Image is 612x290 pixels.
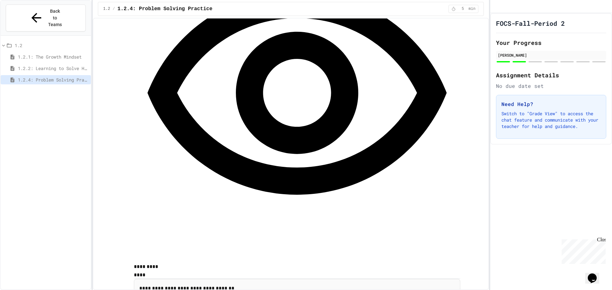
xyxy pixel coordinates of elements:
[118,5,213,13] span: 1.2.4: Problem Solving Practice
[18,65,88,72] span: 1.2.2: Learning to Solve Hard Problems
[18,76,88,83] span: 1.2.4: Problem Solving Practice
[3,3,44,40] div: Chat with us now!Close
[103,6,110,11] span: 1.2
[559,237,606,264] iframe: chat widget
[47,8,62,28] span: Back to Teams
[18,53,88,60] span: 1.2.1: The Growth Mindset
[501,100,601,108] h3: Need Help?
[6,4,86,32] button: Back to Teams
[498,52,604,58] div: [PERSON_NAME]
[496,19,565,28] h1: FOCS-Fall-Period 2
[585,265,606,284] iframe: chat widget
[469,6,476,11] span: min
[496,71,606,80] h2: Assignment Details
[113,6,115,11] span: /
[501,110,601,130] p: Switch to "Grade View" to access the chat feature and communicate with your teacher for help and ...
[15,42,88,49] span: 1.2
[496,38,606,47] h2: Your Progress
[496,82,606,90] div: No due date set
[458,6,468,11] span: 5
